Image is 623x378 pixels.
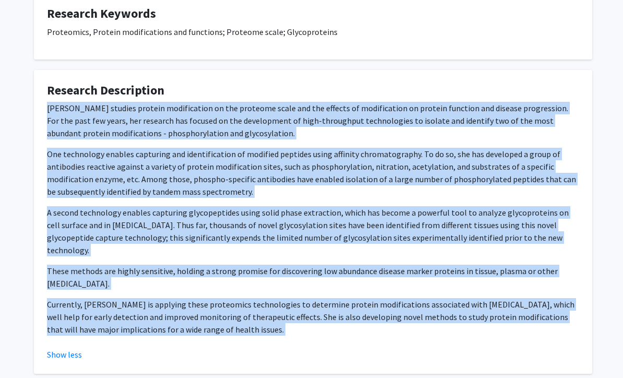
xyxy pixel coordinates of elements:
[47,299,579,336] p: Currently, [PERSON_NAME] is applying these proteomics technologies to determine protein modificat...
[47,349,82,361] button: Show less
[47,207,579,257] p: A second technology enables capturing glycopeptides using solid phase extraction, which has becom...
[47,7,579,22] h4: Research Keywords
[8,331,44,370] iframe: Chat
[47,84,579,99] h4: Research Description
[47,26,579,39] p: Proteomics, Protein modifications and functions; Proteome scale; Glycoproteins
[47,102,579,140] p: [PERSON_NAME] studies protein modification on the proteome scale and the effects of modification ...
[47,265,579,290] p: These methods are highly sensitive, holding a strong promise for discovering low abundance diseas...
[47,148,579,198] p: One technology enables capturing and identification of modified peptides using affinity chromatog...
